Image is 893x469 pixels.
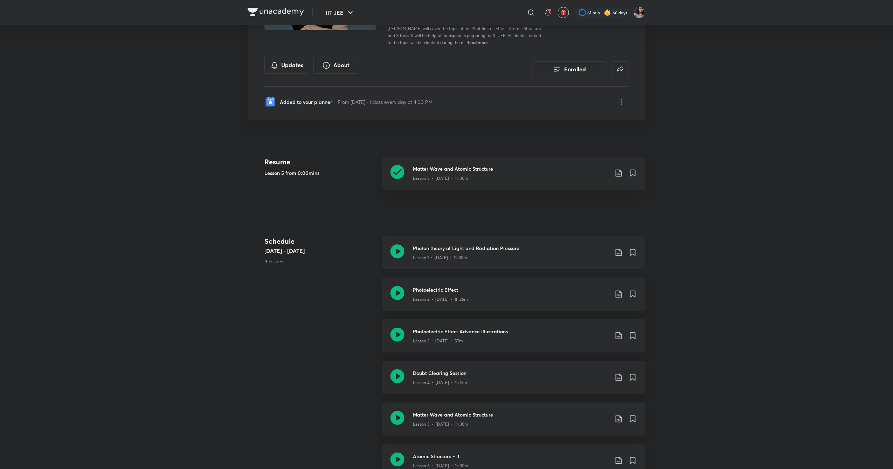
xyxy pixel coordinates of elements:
h3: Atomic Structure - II [413,453,609,460]
h3: Doubt Clearing Session [413,369,609,377]
span: [PERSON_NAME] will cover the topic of the Photelectric Effect, Atomic Structure and X Rays. It wi... [388,26,541,45]
a: Photoelectric EffectLesson 2 • [DATE] • 1h 26m [382,278,645,319]
p: Lesson 1 • [DATE] • 1h 30m [413,255,467,261]
h4: Resume [264,157,376,167]
button: Enrolled [533,61,606,78]
a: Photon theory of Light and Radiation PressureLesson 1 • [DATE] • 1h 30m [382,236,645,278]
a: Matter Wave and Atomic StructureLesson 5 • [DATE] • 1h 30m [382,403,645,444]
h3: Matter Wave and Atomic Structure [413,165,609,172]
p: Lesson 5 • [DATE] • 1h 30m [413,175,468,182]
h3: Photoelectric Effect [413,286,609,293]
a: Matter Wave and Atomic StructureLesson 5 • [DATE] • 1h 30m [382,157,645,198]
p: Lesson 6 • [DATE] • 1h 30m [413,463,468,469]
p: 9 lessons [264,258,376,265]
span: Read more [466,40,488,45]
img: avatar [560,9,567,16]
h5: Lesson 5 from 0:00mins [264,169,376,177]
a: Photoelectric Effect Advance IllustrationsLesson 3 • [DATE] • 57m [382,319,645,361]
h5: [DATE] - [DATE] [264,247,376,255]
a: Doubt Clearing SessionLesson 4 • [DATE] • 1h 13m [382,361,645,403]
a: Company Logo [248,8,304,18]
p: From [DATE] · 1 class every day at 4:00 PM [338,98,432,106]
button: About [313,57,358,74]
p: Added to your planner [280,98,332,106]
button: avatar [558,7,569,18]
button: Updates [264,57,309,74]
button: IIT JEE [321,6,359,20]
h4: Schedule [264,236,376,247]
img: Rakhi Sharma [634,7,645,19]
p: Lesson 5 • [DATE] • 1h 30m [413,421,468,427]
img: streak [604,9,611,16]
p: Lesson 3 • [DATE] • 57m [413,338,463,344]
p: Lesson 4 • [DATE] • 1h 13m [413,379,467,386]
button: false [612,61,629,78]
h3: Matter Wave and Atomic Structure [413,411,609,418]
img: Company Logo [248,8,304,16]
p: Lesson 2 • [DATE] • 1h 26m [413,296,468,303]
h3: Photoelectric Effect Advance Illustrations [413,328,609,335]
h3: Photon theory of Light and Radiation Pressure [413,244,609,252]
